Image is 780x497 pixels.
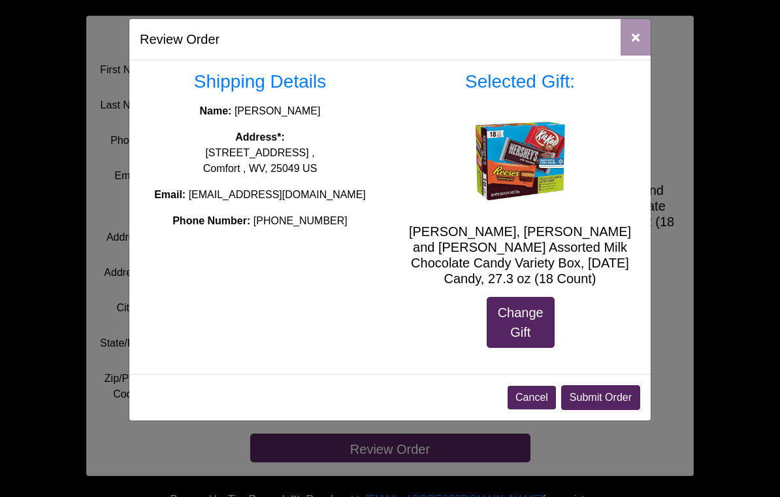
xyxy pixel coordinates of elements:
[203,147,317,174] span: [STREET_ADDRESS] , Comfort , WV, 25049 US
[200,105,232,116] strong: Name:
[487,297,555,348] a: Change Gift
[235,131,285,143] strong: Address*:
[631,28,640,46] span: ×
[621,19,651,56] button: Close
[561,385,640,410] button: Submit Order
[140,71,380,93] h3: Shipping Details
[189,189,366,200] span: [EMAIL_ADDRESS][DOMAIN_NAME]
[172,215,250,226] strong: Phone Number:
[508,386,556,409] button: Cancel
[253,215,348,226] span: [PHONE_NUMBER]
[400,224,640,286] h5: [PERSON_NAME], [PERSON_NAME] and [PERSON_NAME] Assorted Milk Chocolate Candy Variety Box, [DATE] ...
[235,105,321,116] span: [PERSON_NAME]
[154,189,186,200] strong: Email:
[468,109,572,213] img: HERSHEY'S, KIT KAT and REESE'S Assorted Milk Chocolate Candy Variety Box, Halloween Candy, 27.3 o...
[140,29,219,49] h5: Review Order
[400,71,640,93] h3: Selected Gift:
